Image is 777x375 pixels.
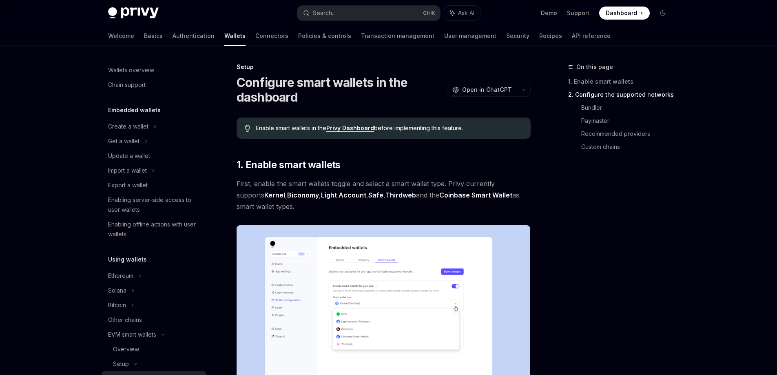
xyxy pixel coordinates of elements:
div: Search... [313,8,336,18]
div: Solana [108,286,126,295]
a: Other chains [102,313,206,327]
span: On this page [576,62,613,72]
span: Dashboard [606,9,637,17]
a: Connectors [255,26,288,46]
div: Other chains [108,315,142,325]
span: Ctrl K [423,10,435,16]
a: Safe [368,191,383,200]
a: Recipes [539,26,562,46]
a: Support [567,9,589,17]
a: 1. Enable smart wallets [568,75,676,88]
div: Enabling offline actions with user wallets [108,220,201,239]
svg: Tip [245,125,250,132]
img: dark logo [108,7,159,19]
span: First, enable the smart wallets toggle and select a smart wallet type. Privy currently supports ,... [237,178,531,212]
a: Paymaster [581,114,676,127]
a: Light Account [321,191,366,200]
h5: Embedded wallets [108,105,161,115]
a: Coinbase Smart Wallet [439,191,512,200]
span: Open in ChatGPT [462,86,512,94]
a: Wallets overview [102,63,206,78]
a: Chain support [102,78,206,92]
div: EVM smart wallets [108,330,156,339]
span: Ask AI [458,9,474,17]
h1: Configure smart wallets in the dashboard [237,75,444,104]
a: Authentication [173,26,215,46]
div: Wallets overview [108,65,154,75]
a: Wallets [224,26,246,46]
a: User management [444,26,496,46]
a: Overview [102,342,206,357]
div: Create a wallet [108,122,148,131]
a: Enabling offline actions with user wallets [102,217,206,242]
a: Bundler [581,101,676,114]
a: Security [506,26,529,46]
a: Thirdweb [385,191,416,200]
a: Basics [144,26,163,46]
button: Ask AI [444,6,480,20]
a: Update a wallet [102,149,206,163]
div: Get a wallet [108,136,139,146]
a: 2. Configure the supported networks [568,88,676,101]
div: Update a wallet [108,151,150,161]
a: Welcome [108,26,134,46]
a: Dashboard [599,7,650,20]
a: Policies & controls [298,26,351,46]
button: Toggle dark mode [656,7,669,20]
a: Export a wallet [102,178,206,193]
a: Enabling server-side access to user wallets [102,193,206,217]
span: 1. Enable smart wallets [237,158,341,171]
a: API reference [572,26,611,46]
button: Open in ChatGPT [447,83,517,97]
div: Export a wallet [108,180,148,190]
div: Ethereum [108,271,133,281]
div: Overview [113,344,139,354]
div: Setup [113,359,129,369]
a: Transaction management [361,26,434,46]
h5: Using wallets [108,255,147,264]
a: Privy Dashboard [326,124,374,132]
div: Bitcoin [108,300,126,310]
div: Chain support [108,80,146,90]
a: Kernel [264,191,285,200]
a: Biconomy [287,191,319,200]
a: Recommended providers [581,127,676,140]
button: Search...CtrlK [297,6,440,20]
div: Setup [237,63,531,71]
div: Enabling server-side access to user wallets [108,195,201,215]
a: Demo [541,9,557,17]
span: Enable smart wallets in the before implementing this feature. [256,124,522,132]
a: Custom chains [581,140,676,153]
div: Import a wallet [108,166,147,175]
